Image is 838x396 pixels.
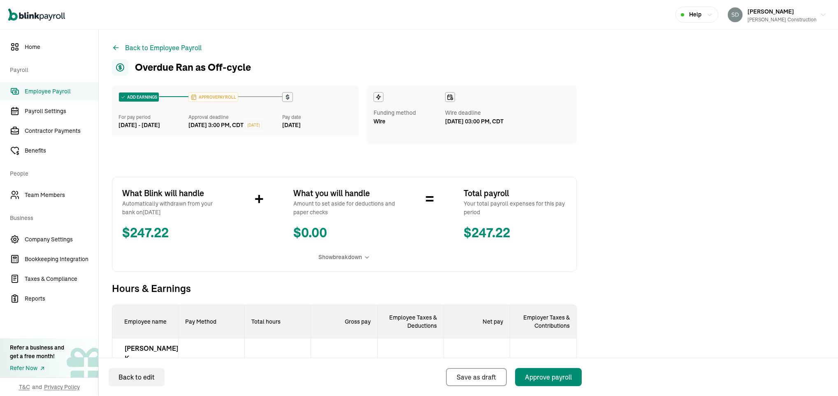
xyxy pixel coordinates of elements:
[10,206,93,229] span: Business
[525,372,572,382] div: Approve payroll
[197,94,236,100] span: APPROVE PAYROLL
[311,305,377,338] div: Gross pay
[724,5,830,25] button: [PERSON_NAME][PERSON_NAME] Construction
[425,187,434,212] span: =
[118,121,188,130] div: [DATE] - [DATE]
[112,43,202,53] button: Back to Employee Payroll
[188,121,244,130] div: [DATE] 3:00 PM, CDT
[282,113,352,121] div: Pay date
[122,199,225,217] span: Automatically withdrawn from your bank on [DATE]
[122,223,225,243] span: $ 247.22
[10,343,64,361] div: Refer a business and get a free month!
[118,372,155,382] div: Back to edit
[25,127,98,135] span: Contractor Payments
[25,191,98,199] span: Team Members
[378,313,443,330] p: Employee Taxes & Deductions
[747,8,794,15] span: [PERSON_NAME]
[112,305,179,338] p: Employee name
[457,372,496,382] div: Save as draft
[445,109,504,117] span: Wire deadline
[293,223,396,243] span: $ 0.00
[293,187,396,199] span: What you will handle
[245,305,311,338] p: Total hours
[25,107,98,116] span: Payroll Settings
[797,357,838,396] iframe: Chat Widget
[446,368,507,386] button: Save as draft
[125,343,178,373] span: [PERSON_NAME] K [PERSON_NAME]
[25,146,98,155] span: Benefits
[44,383,80,391] span: Privacy Policy
[8,3,65,27] nav: Global
[25,255,98,264] span: Bookkeeping Integration
[112,282,577,295] span: Hours & Earnings
[510,313,576,330] p: Employer Taxes & Contributions
[445,117,504,126] span: [DATE] 03:00 PM, CDT
[444,305,510,338] div: Net pay
[188,113,279,121] div: Approval deadline
[25,235,98,244] span: Company Settings
[515,368,582,386] button: Approve payroll
[112,59,251,76] h1: Overdue Ran as Off-cycle
[247,122,260,128] span: [DATE]
[118,113,188,121] div: For pay period
[689,10,701,19] span: Help
[25,87,98,96] span: Employee Payroll
[122,187,225,199] span: What Blink will handle
[10,161,93,184] span: People
[10,58,93,81] span: Payroll
[318,253,362,262] span: Show breakdown
[179,305,245,338] p: Pay Method
[119,93,159,102] div: ADD EARNINGS
[747,16,817,23] div: [PERSON_NAME] Construction
[374,109,416,117] span: Funding method
[255,187,264,212] span: +
[19,383,30,391] span: T&C
[25,275,98,283] span: Taxes & Compliance
[374,117,385,126] span: Wire
[109,368,165,386] button: Back to edit
[464,187,566,199] span: Total payroll
[464,223,566,243] span: $ 247.22
[282,121,352,130] div: [DATE]
[464,199,566,217] span: Your total payroll expenses for this pay period
[25,43,98,51] span: Home
[293,199,396,217] span: Amount to set aside for deductions and paper checks
[10,364,64,373] a: Refer Now
[676,7,718,23] button: Help
[25,294,98,303] span: Reports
